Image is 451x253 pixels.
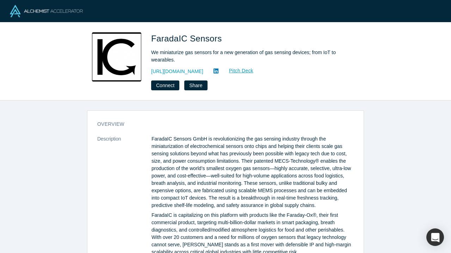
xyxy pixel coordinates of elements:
button: Share [184,80,207,90]
p: FaradaIC Sensors GmbH is revolutionizing the gas sensing industry through the miniaturization of ... [152,135,354,209]
a: Pitch Deck [221,67,254,75]
img: Alchemist Logo [10,5,83,17]
span: FaradaIC Sensors [151,34,224,43]
a: [URL][DOMAIN_NAME] [151,68,203,75]
div: We miniaturize gas sensors for a new generation of gas sensing devices; from IoT to wearables. [151,49,348,64]
h3: overview [97,121,344,128]
button: Connect [151,80,179,90]
img: FaradaIC Sensors's Logo [92,32,141,82]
